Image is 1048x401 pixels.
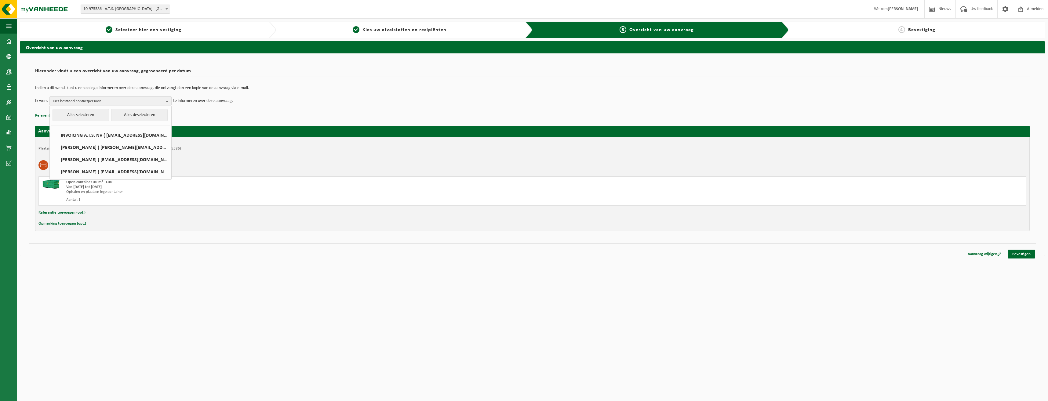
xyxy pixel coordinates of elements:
p: te informeren over deze aanvraag. [173,96,233,106]
span: Open container 40 m³ - C40 [66,180,112,184]
button: Opmerking toevoegen (opt.) [38,220,86,228]
span: Selecteer hier een vestiging [115,27,181,32]
label: [PERSON_NAME] ( [EMAIL_ADDRESS][DOMAIN_NAME] ) [52,167,168,176]
button: Referentie toevoegen (opt.) [38,209,86,217]
strong: Plaatsingsadres: [38,146,65,150]
button: Kies bestaand contactpersoon [49,96,172,106]
p: Indien u dit wenst kunt u een collega informeren over deze aanvraag, die ontvangt dan een kopie v... [35,86,1030,90]
span: Overzicht van uw aanvraag [629,27,694,32]
a: Aanvraag wijzigen [963,250,1006,258]
img: HK-XC-40-GN-00.png [42,180,60,189]
label: INVOICING A.T.S. NV ( [EMAIL_ADDRESS][DOMAIN_NAME] ) [52,130,168,139]
span: 10-975586 - A.T.S. MERELBEKE - MERELBEKE [81,5,170,13]
div: Aantal: 1 [66,197,557,202]
span: 4 [898,26,905,33]
label: [PERSON_NAME] ( [PERSON_NAME][EMAIL_ADDRESS][DOMAIN_NAME] ) [52,143,168,152]
span: Bevestiging [908,27,935,32]
span: 1 [106,26,112,33]
span: 3 [620,26,626,33]
a: 1Selecteer hier een vestiging [23,26,264,34]
span: Kies uw afvalstoffen en recipiënten [362,27,446,32]
strong: [PERSON_NAME] [888,7,918,11]
button: Referentie toevoegen (opt.) [35,112,82,120]
span: 10-975586 - A.T.S. MERELBEKE - MERELBEKE [81,5,170,14]
p: Ik wens [35,96,48,106]
h2: Overzicht van uw aanvraag [20,41,1045,53]
span: Kies bestaand contactpersoon [53,97,163,106]
label: [PERSON_NAME] ( [EMAIL_ADDRESS][DOMAIN_NAME] ) [52,155,168,164]
a: Bevestigen [1008,250,1035,258]
button: Alles selecteren [53,109,109,121]
div: Ophalen en plaatsen lege container [66,190,557,194]
button: Alles deselecteren [111,109,168,121]
a: 2Kies uw afvalstoffen en recipiënten [279,26,520,34]
span: 2 [353,26,359,33]
strong: Van [DATE] tot [DATE] [66,185,102,189]
h2: Hieronder vindt u een overzicht van uw aanvraag, gegroepeerd per datum. [35,69,1030,77]
strong: Aanvraag voor [DATE] [38,129,84,134]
